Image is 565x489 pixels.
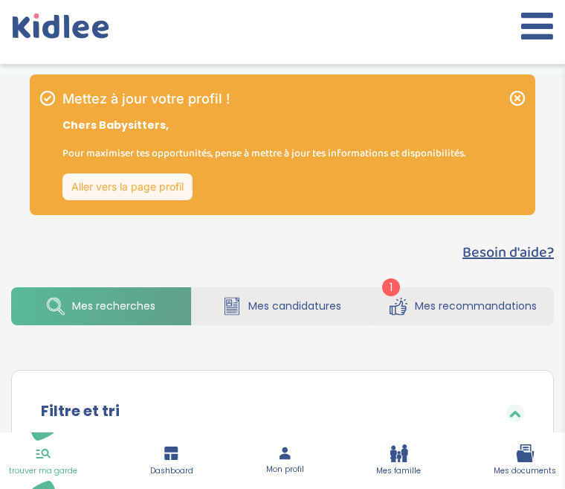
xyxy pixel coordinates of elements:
span: trouver ma garde [9,465,77,477]
span: Dashboard [150,465,193,477]
span: 1 [382,278,400,296]
p: Pour maximiser tes opportunités, pense à mettre à jour tes informations et disponibilités. [62,145,465,162]
span: Mes candidatures [248,298,341,314]
a: Aller vers la page profil [62,173,193,200]
a: Mes famille [376,444,421,477]
a: Mes documents [494,444,556,477]
span: Mes famille [376,465,421,477]
a: Mes recommandations [373,287,554,325]
a: Mon profil [266,446,304,476]
a: Mes candidatures [192,287,372,325]
a: Mes recherches [11,287,191,325]
a: trouver ma garde [9,444,77,477]
h1: Mettez à jour votre profil ! [62,92,465,106]
a: Dashboard [150,444,193,477]
label: Filtre et tri [41,400,120,422]
button: Besoin d'aide? [462,241,554,263]
span: Mes documents [494,465,556,477]
span: Mon profil [266,464,304,476]
span: Mes recommandations [415,298,537,314]
p: Chers Babysitters, [62,118,465,133]
span: Mes recherches [72,298,155,314]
